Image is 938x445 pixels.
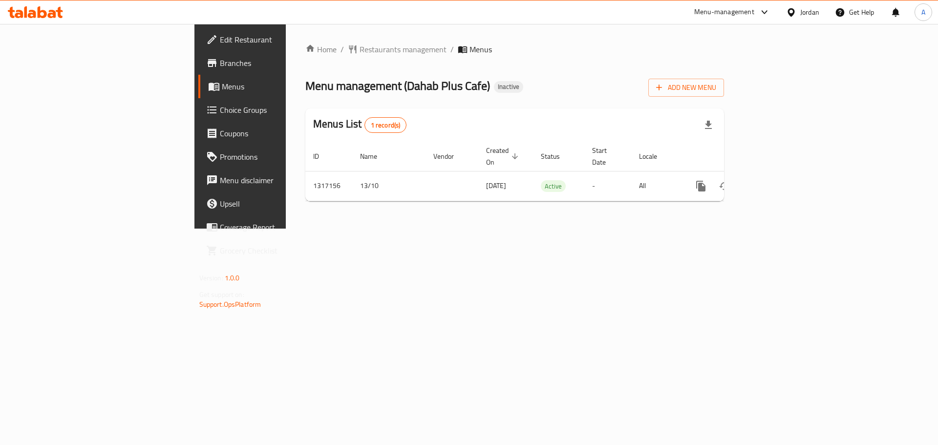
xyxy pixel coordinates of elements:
[360,43,447,55] span: Restaurants management
[313,150,332,162] span: ID
[694,6,754,18] div: Menu-management
[220,245,343,256] span: Grocery Checklist
[689,174,713,198] button: more
[631,171,682,201] td: All
[360,150,390,162] span: Name
[198,122,351,145] a: Coupons
[313,117,406,133] h2: Menus List
[198,192,351,215] a: Upsell
[198,169,351,192] a: Menu disclaimer
[305,142,791,201] table: enhanced table
[199,272,223,284] span: Version:
[222,81,343,92] span: Menus
[198,215,351,239] a: Coverage Report
[199,288,244,301] span: Get support on:
[365,121,406,130] span: 1 record(s)
[198,28,351,51] a: Edit Restaurant
[639,150,670,162] span: Locale
[198,145,351,169] a: Promotions
[220,57,343,69] span: Branches
[486,179,506,192] span: [DATE]
[541,181,566,192] span: Active
[584,171,631,201] td: -
[305,75,490,97] span: Menu management ( Dahab Plus Cafe )
[198,239,351,262] a: Grocery Checklist
[352,171,426,201] td: 13/10
[656,82,716,94] span: Add New Menu
[697,113,720,137] div: Export file
[220,104,343,116] span: Choice Groups
[648,79,724,97] button: Add New Menu
[494,81,523,93] div: Inactive
[713,174,736,198] button: Change Status
[220,127,343,139] span: Coupons
[592,145,619,168] span: Start Date
[364,117,407,133] div: Total records count
[541,180,566,192] div: Active
[541,150,573,162] span: Status
[921,7,925,18] span: A
[198,98,351,122] a: Choice Groups
[220,151,343,163] span: Promotions
[198,51,351,75] a: Branches
[450,43,454,55] li: /
[433,150,467,162] span: Vendor
[225,272,240,284] span: 1.0.0
[486,145,521,168] span: Created On
[494,83,523,91] span: Inactive
[305,43,724,55] nav: breadcrumb
[220,198,343,210] span: Upsell
[220,174,343,186] span: Menu disclaimer
[220,34,343,45] span: Edit Restaurant
[198,75,351,98] a: Menus
[469,43,492,55] span: Menus
[348,43,447,55] a: Restaurants management
[800,7,819,18] div: Jordan
[199,298,261,311] a: Support.OpsPlatform
[682,142,791,171] th: Actions
[220,221,343,233] span: Coverage Report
